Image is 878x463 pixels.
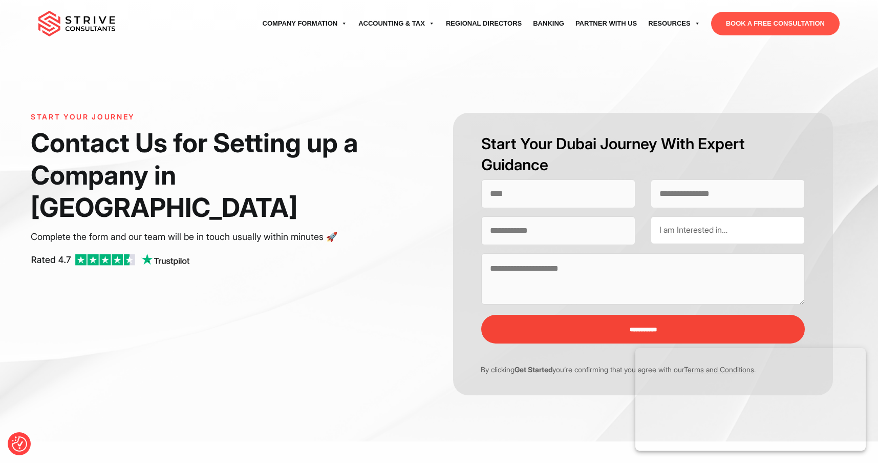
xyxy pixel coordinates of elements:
img: main-logo.svg [38,11,115,36]
a: Company Formation [257,9,353,38]
a: Partner with Us [570,9,643,38]
a: Resources [643,9,705,38]
form: Contact form [439,113,847,395]
span: I am Interested in… [659,225,727,235]
h1: Contact Us for Setting up a Company in [GEOGRAPHIC_DATA] [31,127,382,224]
strong: Get Started [515,365,552,374]
a: Banking [527,9,570,38]
a: BOOK A FREE CONSULTATION [711,12,840,35]
button: Consent Preferences [12,436,27,452]
h2: Start Your Dubai Journey With Expert Guidance [481,133,805,175]
a: Accounting & Tax [353,9,440,38]
h6: START YOUR JOURNEY [31,113,382,122]
p: By clicking you’re confirming that you agree with our . [474,364,797,375]
img: Revisit consent button [12,436,27,452]
p: Complete the form and our team will be in touch usually within minutes 🚀 [31,229,382,245]
a: Regional Directors [440,9,527,38]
